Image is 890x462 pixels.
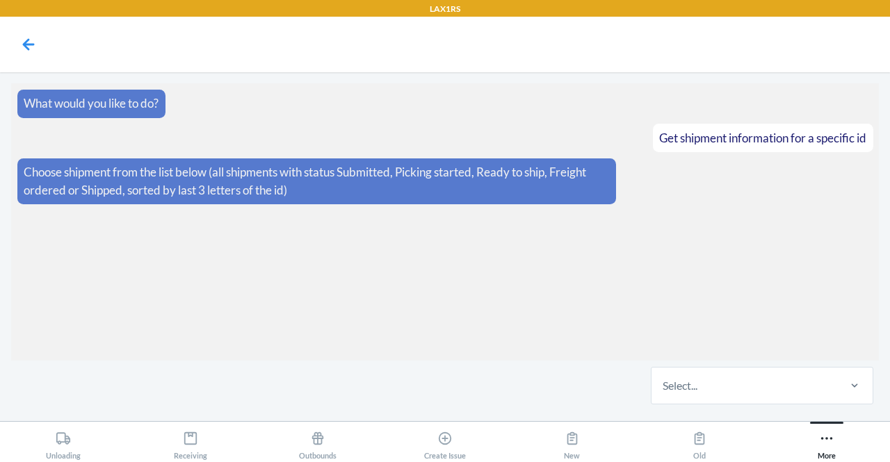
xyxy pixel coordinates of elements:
[46,425,81,460] div: Unloading
[174,425,207,460] div: Receiving
[636,422,763,460] button: Old
[692,425,707,460] div: Old
[382,422,509,460] button: Create Issue
[24,94,159,113] p: What would you like to do?
[763,422,890,460] button: More
[254,422,382,460] button: Outbounds
[564,425,580,460] div: New
[299,425,337,460] div: Outbounds
[663,377,697,394] div: Select...
[24,163,610,199] p: Choose shipment from the list below (all shipments with status Submitted, Picking started, Ready ...
[424,425,466,460] div: Create Issue
[430,3,460,15] p: LAX1RS
[508,422,636,460] button: New
[818,425,836,460] div: More
[659,131,866,145] span: Get shipment information for a specific id
[127,422,254,460] button: Receiving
